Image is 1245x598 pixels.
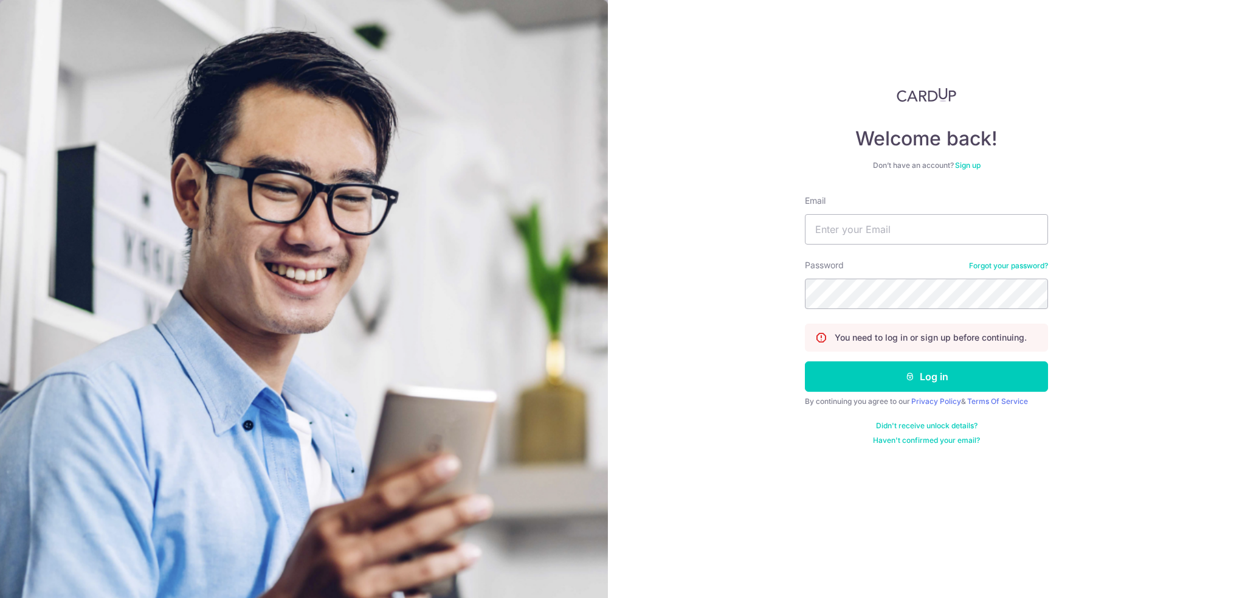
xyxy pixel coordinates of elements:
a: Sign up [955,161,981,170]
a: Privacy Policy [911,397,961,406]
label: Email [805,195,826,207]
input: Enter your Email [805,214,1048,245]
a: Forgot your password? [969,261,1048,271]
img: CardUp Logo [897,88,956,102]
div: By continuing you agree to our & [805,397,1048,406]
div: Don’t have an account? [805,161,1048,170]
h4: Welcome back! [805,127,1048,151]
p: You need to log in or sign up before continuing. [835,332,1027,344]
a: Terms Of Service [967,397,1028,406]
a: Haven't confirmed your email? [873,436,980,445]
label: Password [805,259,844,271]
a: Didn't receive unlock details? [876,421,978,431]
button: Log in [805,361,1048,392]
